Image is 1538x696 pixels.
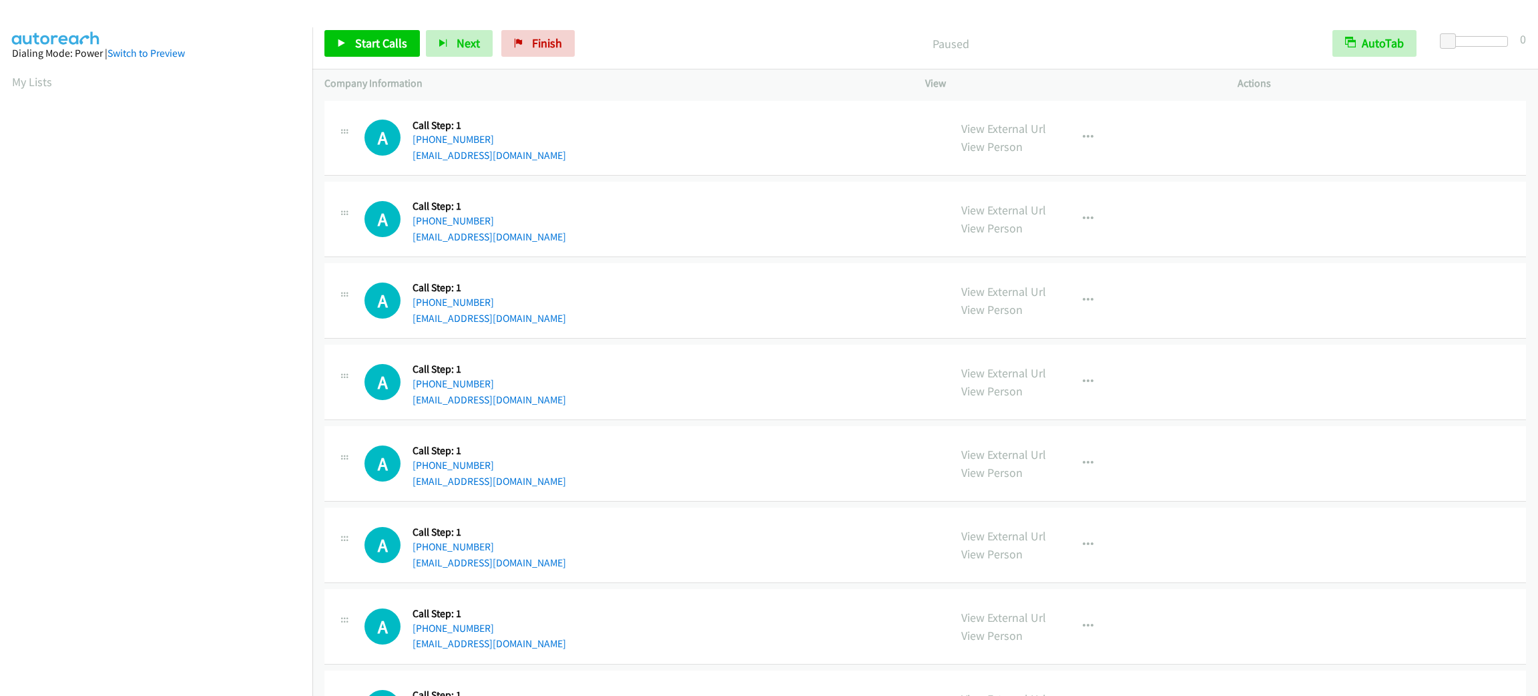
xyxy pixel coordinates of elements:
[961,628,1023,643] a: View Person
[413,119,566,132] h5: Call Step: 1
[413,637,566,650] a: [EMAIL_ADDRESS][DOMAIN_NAME]
[961,546,1023,562] a: View Person
[413,622,494,635] a: [PHONE_NUMBER]
[324,30,420,57] a: Start Calls
[457,35,480,51] span: Next
[961,610,1046,625] a: View External Url
[413,133,494,146] a: [PHONE_NUMBER]
[426,30,493,57] button: Next
[961,202,1046,218] a: View External Url
[1520,30,1526,48] div: 0
[413,281,566,295] h5: Call Step: 1
[413,149,566,162] a: [EMAIL_ADDRESS][DOMAIN_NAME]
[413,200,566,213] h5: Call Step: 1
[413,540,494,553] a: [PHONE_NUMBER]
[413,230,566,243] a: [EMAIL_ADDRESS][DOMAIN_NAME]
[413,607,566,621] h5: Call Step: 1
[364,527,401,563] div: The call is yet to be attempted
[925,75,1214,92] p: View
[12,74,52,90] a: My Lists
[1499,295,1538,401] iframe: Resource Center
[961,139,1023,154] a: View Person
[413,363,566,376] h5: Call Step: 1
[364,120,401,156] h1: A
[413,556,566,569] a: [EMAIL_ADDRESS][DOMAIN_NAME]
[413,393,566,406] a: [EMAIL_ADDRESS][DOMAIN_NAME]
[961,284,1046,299] a: View External Url
[413,296,494,309] a: [PHONE_NUMBER]
[364,446,401,482] div: The call is yet to be attempted
[364,527,401,563] h1: A
[364,283,401,319] div: The call is yet to be attempted
[961,302,1023,317] a: View Person
[961,365,1046,381] a: View External Url
[413,214,494,227] a: [PHONE_NUMBER]
[961,465,1023,480] a: View Person
[1447,36,1508,47] div: Delay between calls (in seconds)
[364,201,401,237] div: The call is yet to be attempted
[501,30,575,57] a: Finish
[107,47,185,59] a: Switch to Preview
[532,35,562,51] span: Finish
[364,446,401,482] h1: A
[961,121,1046,136] a: View External Url
[413,444,566,458] h5: Call Step: 1
[355,35,407,51] span: Start Calls
[413,459,494,472] a: [PHONE_NUMBER]
[413,526,566,539] h5: Call Step: 1
[364,364,401,400] div: The call is yet to be attempted
[1238,75,1526,92] p: Actions
[961,528,1046,544] a: View External Url
[1332,30,1417,57] button: AutoTab
[413,475,566,488] a: [EMAIL_ADDRESS][DOMAIN_NAME]
[413,312,566,325] a: [EMAIL_ADDRESS][DOMAIN_NAME]
[364,364,401,400] h1: A
[364,608,401,645] div: The call is yet to be attempted
[961,447,1046,462] a: View External Url
[364,283,401,319] h1: A
[12,45,300,61] div: Dialing Mode: Power |
[364,201,401,237] h1: A
[961,383,1023,399] a: View Person
[961,220,1023,236] a: View Person
[413,377,494,390] a: [PHONE_NUMBER]
[364,608,401,645] h1: A
[593,35,1308,53] p: Paused
[324,75,901,92] p: Company Information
